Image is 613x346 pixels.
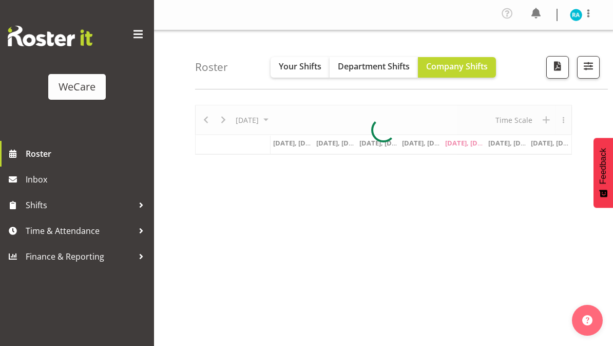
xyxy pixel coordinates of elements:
[593,138,613,208] button: Feedback - Show survey
[26,172,149,187] span: Inbox
[577,56,600,79] button: Filter Shifts
[26,249,133,264] span: Finance & Reporting
[279,61,321,72] span: Your Shifts
[271,57,330,78] button: Your Shifts
[426,61,488,72] span: Company Shifts
[26,197,133,213] span: Shifts
[59,79,95,95] div: WeCare
[26,223,133,239] span: Time & Attendance
[418,57,496,78] button: Company Shifts
[338,61,410,72] span: Department Shifts
[599,148,608,184] span: Feedback
[570,9,582,21] img: rachna-anderson11498.jpg
[26,146,149,161] span: Roster
[8,26,92,46] img: Rosterit website logo
[582,315,592,325] img: help-xxl-2.png
[330,57,418,78] button: Department Shifts
[546,56,569,79] button: Download a PDF of the roster according to the set date range.
[195,61,228,73] h4: Roster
